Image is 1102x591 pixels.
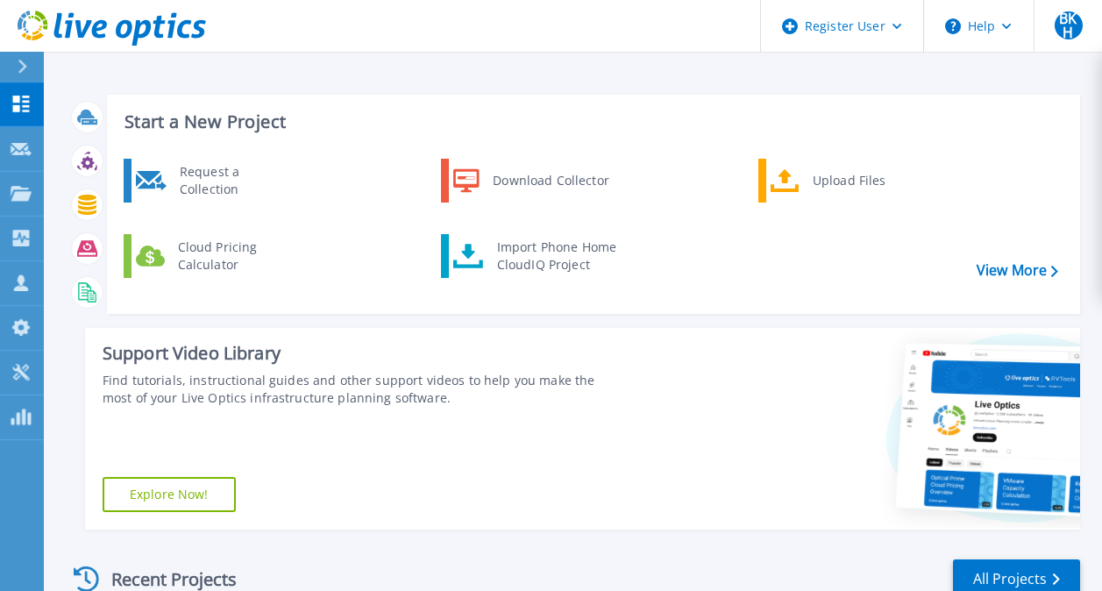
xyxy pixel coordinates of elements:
a: Download Collector [441,159,621,203]
a: View More [977,262,1058,279]
a: Upload Files [758,159,938,203]
a: Explore Now! [103,477,236,512]
h3: Start a New Project [124,112,1057,132]
div: Request a Collection [171,163,299,198]
div: Support Video Library [103,342,620,365]
div: Upload Files [804,163,934,198]
div: Cloud Pricing Calculator [169,239,299,274]
div: Import Phone Home CloudIQ Project [488,239,625,274]
a: Cloud Pricing Calculator [124,234,303,278]
span: BKH [1055,11,1083,39]
div: Download Collector [484,163,616,198]
a: Request a Collection [124,159,303,203]
div: Find tutorials, instructional guides and other support videos to help you make the most of your L... [103,372,620,407]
